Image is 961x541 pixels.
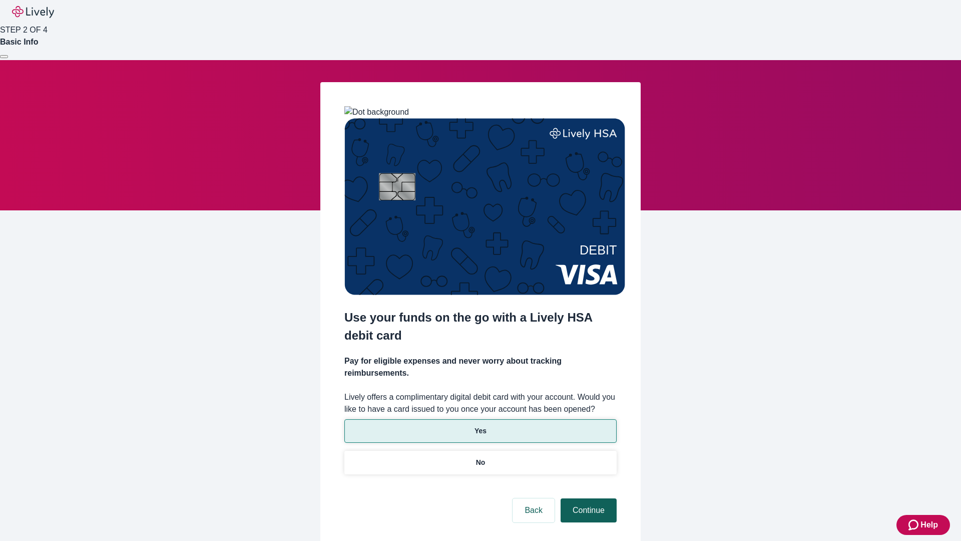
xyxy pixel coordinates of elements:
[908,519,920,531] svg: Zendesk support icon
[344,391,617,415] label: Lively offers a complimentary digital debit card with your account. Would you like to have a card...
[344,118,625,295] img: Debit card
[513,498,555,522] button: Back
[476,457,486,468] p: No
[561,498,617,522] button: Continue
[344,309,617,345] h2: Use your funds on the go with a Lively HSA debit card
[344,451,617,474] button: No
[474,426,487,436] p: Yes
[920,519,938,531] span: Help
[896,515,950,535] button: Zendesk support iconHelp
[344,355,617,379] h4: Pay for eligible expenses and never worry about tracking reimbursements.
[344,106,409,118] img: Dot background
[12,6,54,18] img: Lively
[344,419,617,443] button: Yes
